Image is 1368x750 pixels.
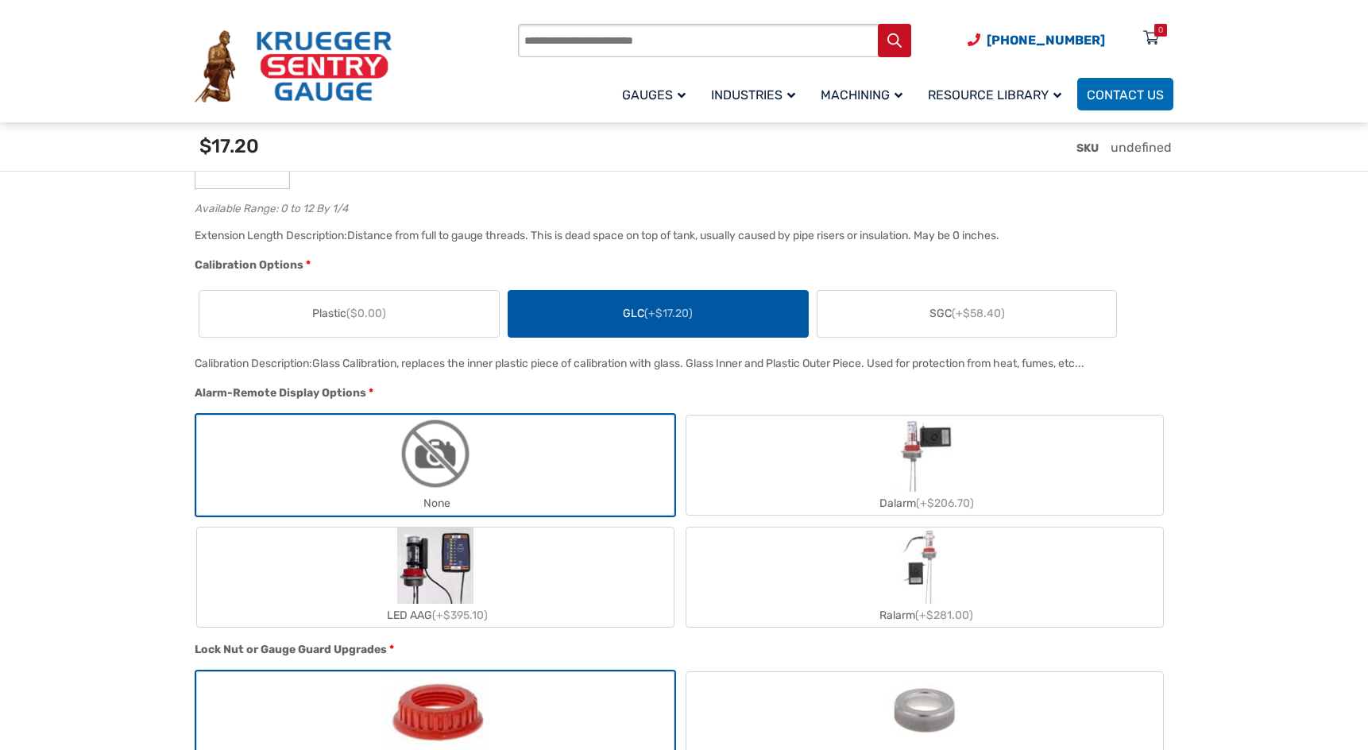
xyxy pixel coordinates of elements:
[916,497,974,510] span: (+$206.70)
[197,604,674,627] div: LED AAG
[821,87,902,102] span: Machining
[1158,24,1163,37] div: 0
[928,87,1061,102] span: Resource Library
[195,199,1165,214] div: Available Range: 0 to 12 By 1/4
[347,229,999,242] div: Distance from full to gauge threads. This is dead space on top of tank, usually caused by pipe ri...
[195,357,312,370] span: Calibration Description:
[811,75,918,113] a: Machining
[195,229,347,242] span: Extension Length Description:
[701,75,811,113] a: Industries
[686,492,1163,515] div: Dalarm
[1111,140,1172,155] span: undefined
[369,385,373,401] abbr: required
[1076,141,1099,155] span: SKU
[197,492,674,515] div: None
[915,609,973,622] span: (+$281.00)
[918,75,1077,113] a: Resource Library
[622,87,686,102] span: Gauges
[613,75,701,113] a: Gauges
[1087,87,1164,102] span: Contact Us
[197,416,674,515] label: None
[432,609,488,622] span: (+$395.10)
[686,528,1163,627] label: Ralarm
[195,643,387,656] span: Lock Nut or Gauge Guard Upgrades
[686,604,1163,627] div: Ralarm
[987,33,1105,48] span: [PHONE_NUMBER]
[312,357,1084,370] div: Glass Calibration, replaces the inner plastic piece of calibration with glass. Glass Inner and Pl...
[952,307,1005,320] span: (+$58.40)
[686,416,1163,515] label: Dalarm
[306,257,311,273] abbr: required
[346,307,386,320] span: ($0.00)
[968,30,1105,50] a: Phone Number (920) 434-8860
[929,305,1005,322] span: SGC
[312,305,386,322] span: Plastic
[389,641,394,658] abbr: required
[195,386,366,400] span: Alarm-Remote Display Options
[195,30,392,103] img: Krueger Sentry Gauge
[197,528,674,627] label: LED AAG
[711,87,795,102] span: Industries
[623,305,693,322] span: GLC
[195,258,303,272] span: Calibration Options
[1077,78,1173,110] a: Contact Us
[644,307,693,320] span: (+$17.20)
